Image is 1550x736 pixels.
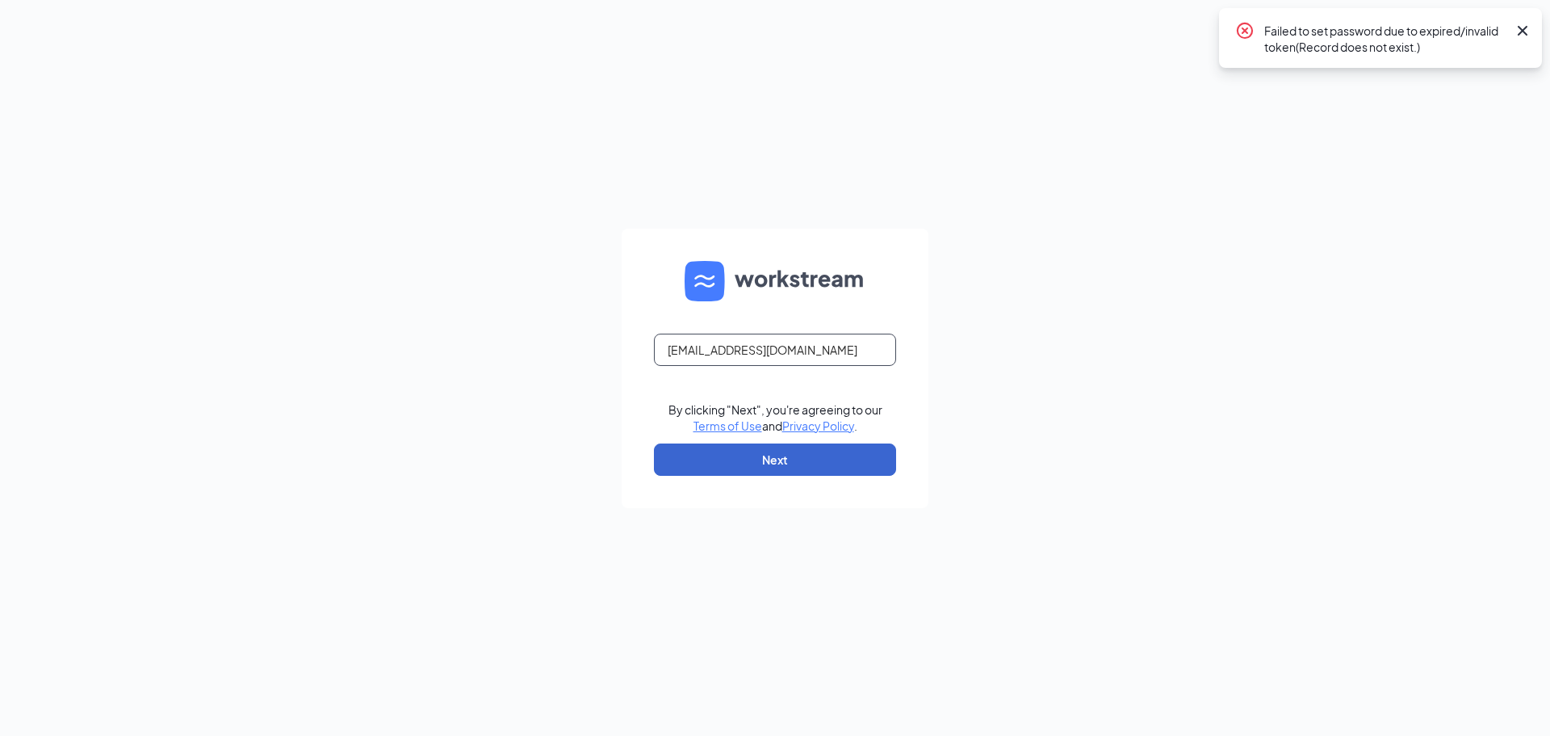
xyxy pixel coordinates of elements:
[685,261,865,301] img: WS logo and Workstream text
[782,418,854,433] a: Privacy Policy
[1264,21,1506,55] div: Failed to set password due to expired/invalid token(Record does not exist.)
[668,402,882,434] div: By clicking "Next", you're agreeing to our and .
[654,334,896,366] input: Email
[1235,21,1255,40] svg: CrossCircle
[1513,21,1532,40] svg: Cross
[654,444,896,476] button: Next
[693,418,762,433] a: Terms of Use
